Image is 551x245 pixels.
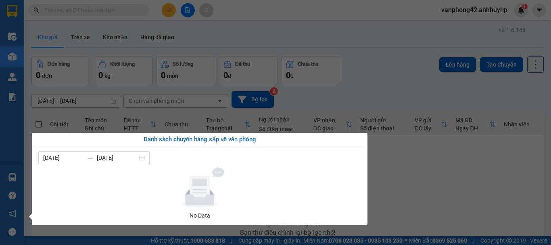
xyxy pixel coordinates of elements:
[42,211,358,220] div: No Data
[87,155,94,161] span: swap-right
[87,155,94,161] span: to
[38,135,361,144] div: Danh sách chuyến hàng sắp về văn phòng
[97,153,138,162] input: Đến ngày
[43,153,84,162] input: Từ ngày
